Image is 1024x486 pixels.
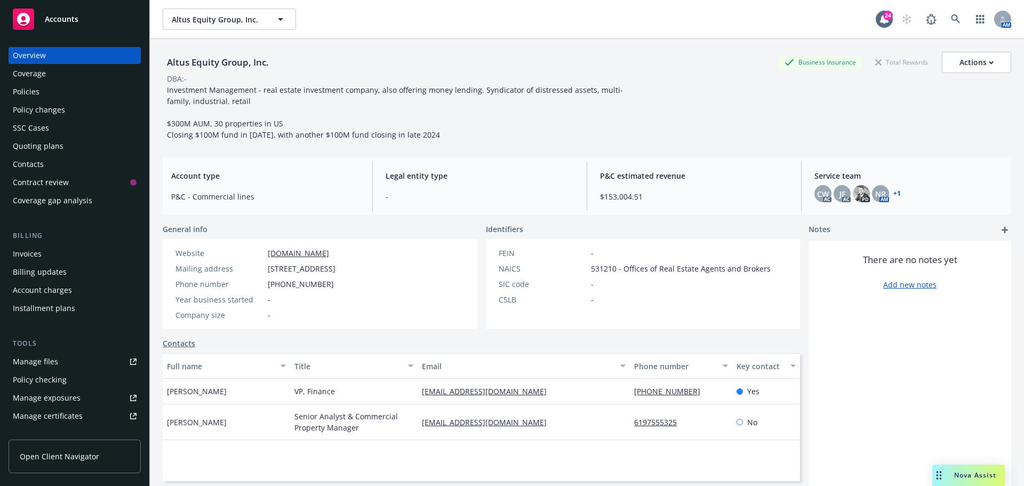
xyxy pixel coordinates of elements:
[13,156,44,173] div: Contacts
[268,263,335,274] span: [STREET_ADDRESS]
[45,15,78,23] span: Accounts
[9,426,141,443] a: Manage claims
[9,156,141,173] a: Contacts
[13,245,42,262] div: Invoices
[630,353,732,379] button: Phone number
[732,353,800,379] button: Key contact
[9,47,141,64] a: Overview
[290,353,418,379] button: Title
[998,224,1011,236] a: add
[9,230,141,241] div: Billing
[9,245,141,262] a: Invoices
[13,192,92,209] div: Coverage gap analysis
[13,83,39,100] div: Policies
[163,338,195,349] a: Contacts
[171,170,359,181] span: Account type
[499,294,587,305] div: CSLB
[634,417,685,427] a: 6197555325
[970,9,991,30] a: Switch app
[9,83,141,100] a: Policies
[499,278,587,290] div: SIC code
[9,389,141,407] a: Manage exposures
[13,138,63,155] div: Quoting plans
[9,338,141,349] div: Tools
[294,411,413,433] span: Senior Analyst & Commercial Property Manager
[893,190,901,197] a: +1
[9,138,141,155] a: Quoting plans
[163,9,296,30] button: Altus Equity Group, Inc.
[175,294,263,305] div: Year business started
[9,101,141,118] a: Policy changes
[13,300,75,317] div: Installment plans
[13,408,83,425] div: Manage certificates
[932,465,946,486] div: Drag to move
[294,386,335,397] span: VP, Finance
[591,263,771,274] span: 531210 - Offices of Real Estate Agents and Brokers
[13,282,72,299] div: Account charges
[268,309,270,321] span: -
[9,300,141,317] a: Installment plans
[268,294,270,305] span: -
[13,119,49,137] div: SSC Cases
[853,185,870,202] img: photo
[809,224,830,236] span: Notes
[163,353,290,379] button: Full name
[163,55,273,69] div: Altus Equity Group, Inc.
[13,389,81,407] div: Manage exposures
[486,224,523,235] span: Identifiers
[167,73,187,84] div: DBA: -
[9,65,141,82] a: Coverage
[634,361,716,372] div: Phone number
[932,465,1005,486] button: Nova Assist
[175,248,263,259] div: Website
[13,65,46,82] div: Coverage
[9,353,141,370] a: Manage files
[268,248,329,258] a: [DOMAIN_NAME]
[167,85,623,140] span: Investment Management - real estate investment company, also offering money lending. Syndicator o...
[20,451,99,462] span: Open Client Navigator
[9,4,141,34] a: Accounts
[747,417,757,428] span: No
[634,386,709,396] a: [PHONE_NUMBER]
[954,471,996,480] span: Nova Assist
[883,279,937,290] a: Add new notes
[13,353,58,370] div: Manage files
[422,386,555,396] a: [EMAIL_ADDRESS][DOMAIN_NAME]
[9,264,141,281] a: Billing updates
[9,174,141,191] a: Contract review
[9,192,141,209] a: Coverage gap analysis
[13,101,65,118] div: Policy changes
[422,361,614,372] div: Email
[499,263,587,274] div: NAICS
[499,248,587,259] div: FEIN
[875,188,886,200] span: NR
[591,248,594,259] span: -
[779,55,861,69] div: Business Insurance
[386,170,574,181] span: Legal entity type
[9,282,141,299] a: Account charges
[13,426,67,443] div: Manage claims
[167,417,227,428] span: [PERSON_NAME]
[167,361,274,372] div: Full name
[175,263,263,274] div: Mailing address
[175,278,263,290] div: Phone number
[883,9,893,18] div: 24
[13,264,67,281] div: Billing updates
[9,119,141,137] a: SSC Cases
[9,371,141,388] a: Policy checking
[747,386,759,397] span: Yes
[817,188,829,200] span: CW
[9,408,141,425] a: Manage certificates
[13,174,69,191] div: Contract review
[870,55,933,69] div: Total Rewards
[418,353,630,379] button: Email
[294,361,402,372] div: Title
[945,9,966,30] a: Search
[13,371,67,388] div: Policy checking
[13,47,46,64] div: Overview
[591,278,594,290] span: -
[422,417,555,427] a: [EMAIL_ADDRESS][DOMAIN_NAME]
[172,14,264,25] span: Altus Equity Group, Inc.
[591,294,594,305] span: -
[863,253,957,266] span: There are no notes yet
